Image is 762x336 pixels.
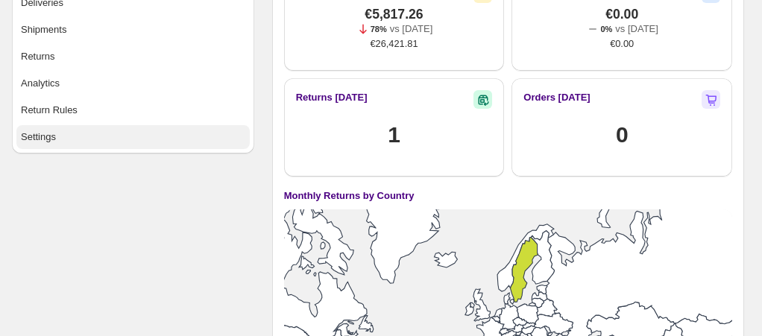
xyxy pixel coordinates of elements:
h4: Monthly Returns by Country [284,188,415,203]
span: €0.00 [610,37,634,51]
button: Returns [16,45,250,69]
p: vs [DATE] [390,22,433,37]
span: €26,421.81 [370,37,418,51]
span: €5,817.26 [365,7,423,22]
p: vs [DATE] [615,22,658,37]
span: 0% [600,25,612,34]
div: Return Rules [21,103,78,118]
h2: Returns [DATE] [296,90,368,105]
div: Returns [21,49,55,64]
h2: Orders [DATE] [523,90,590,105]
div: Analytics [21,76,60,91]
button: Settings [16,125,250,149]
span: €0.00 [605,7,638,22]
h1: 0 [616,120,628,150]
span: 78% [371,25,387,34]
button: Return Rules [16,98,250,122]
button: Shipments [16,18,250,42]
div: Settings [21,130,56,145]
div: Shipments [21,22,66,37]
h1: 1 [388,120,400,150]
button: Analytics [16,72,250,95]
